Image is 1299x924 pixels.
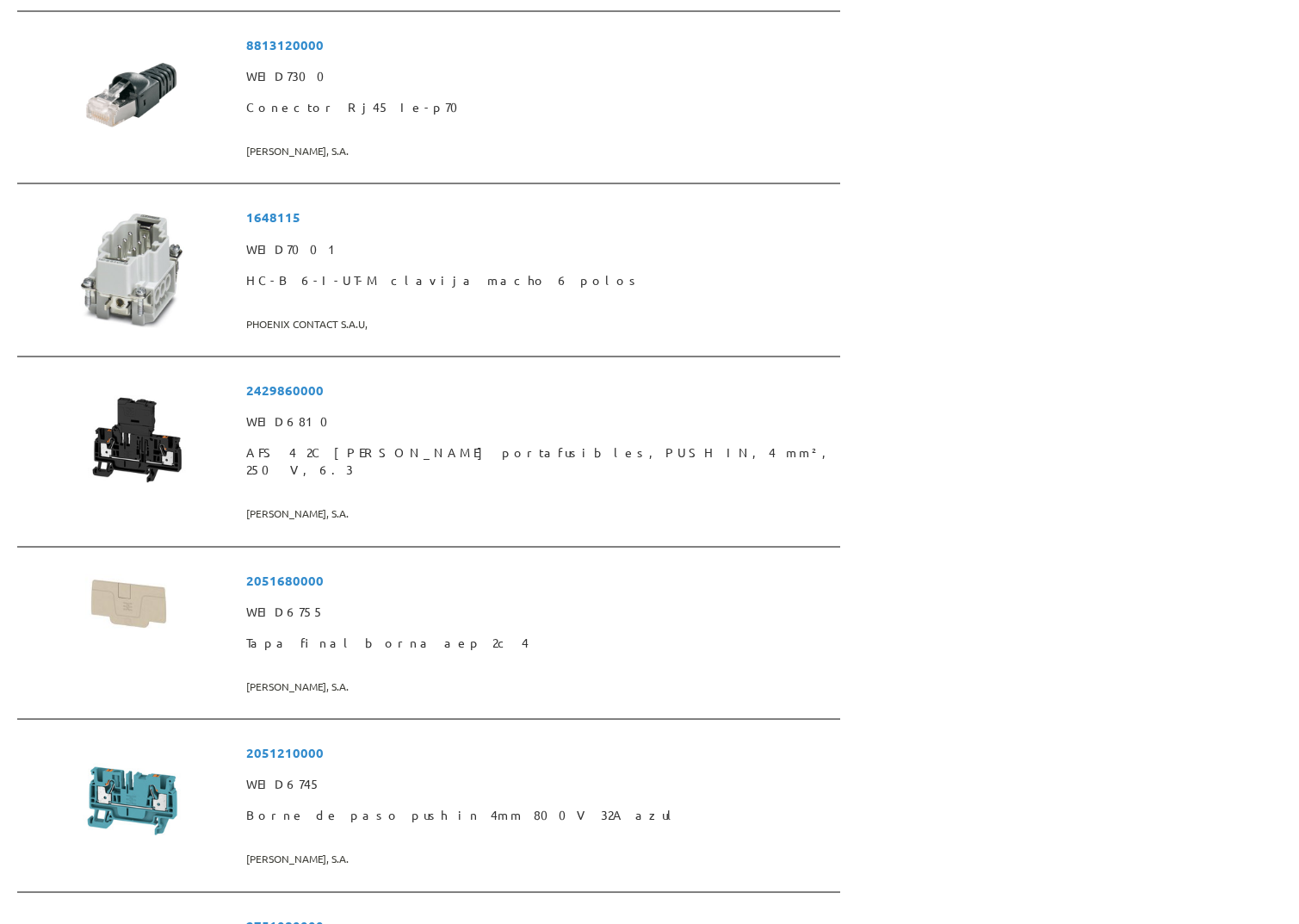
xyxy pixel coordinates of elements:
[246,845,833,873] span: [PERSON_NAME], S.A.
[246,769,833,800] span: WEID6745
[246,565,833,597] span: 2051680000
[246,437,833,486] span: AFS 4 2C [PERSON_NAME] portafusibles, PUSH IN, 4 mm², 250 V, 6.3
[67,375,196,504] img: Foto artículo AFS 4 2C BK Borne portafusibles, PUSH IN, 4 mm², 250 V, 6.3 (150x150)
[246,375,833,406] span: 2429860000
[246,673,833,701] span: [PERSON_NAME], S.A.
[246,737,833,769] span: 2051210000
[246,800,833,831] span: Borne de paso push in 4mm 800V 32A azul
[67,202,196,331] img: Foto artículo HC-B 6-I-UT-M clavija macho 6 polos (150x150)
[246,202,833,233] span: 1648115
[246,628,833,659] span: Tapa final borna aep 2c 4
[246,499,833,528] span: [PERSON_NAME], S.A.
[246,61,833,92] span: WEID7300
[246,234,833,265] span: WEID7001
[246,29,833,61] span: 8813120000
[246,597,833,628] span: WEID6755
[67,565,232,677] img: Foto artículo Tapa final borna aep 2c 4 (192x129.9793814433)
[246,265,833,296] span: HC-B 6-I-UT-M clavija macho 6 polos
[246,406,833,437] span: WEID6810
[246,92,833,123] span: Conector Rj45 Ie-p70
[67,29,196,158] img: Foto artículo Conector Rj45 Ie-p70 (150x150)
[67,737,196,866] img: Foto artículo Borne de paso push in 4mm 800V 32A azul (150x150)
[246,310,833,338] span: PHOENIX CONTACT S.A.U,
[246,137,833,165] span: [PERSON_NAME], S.A.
